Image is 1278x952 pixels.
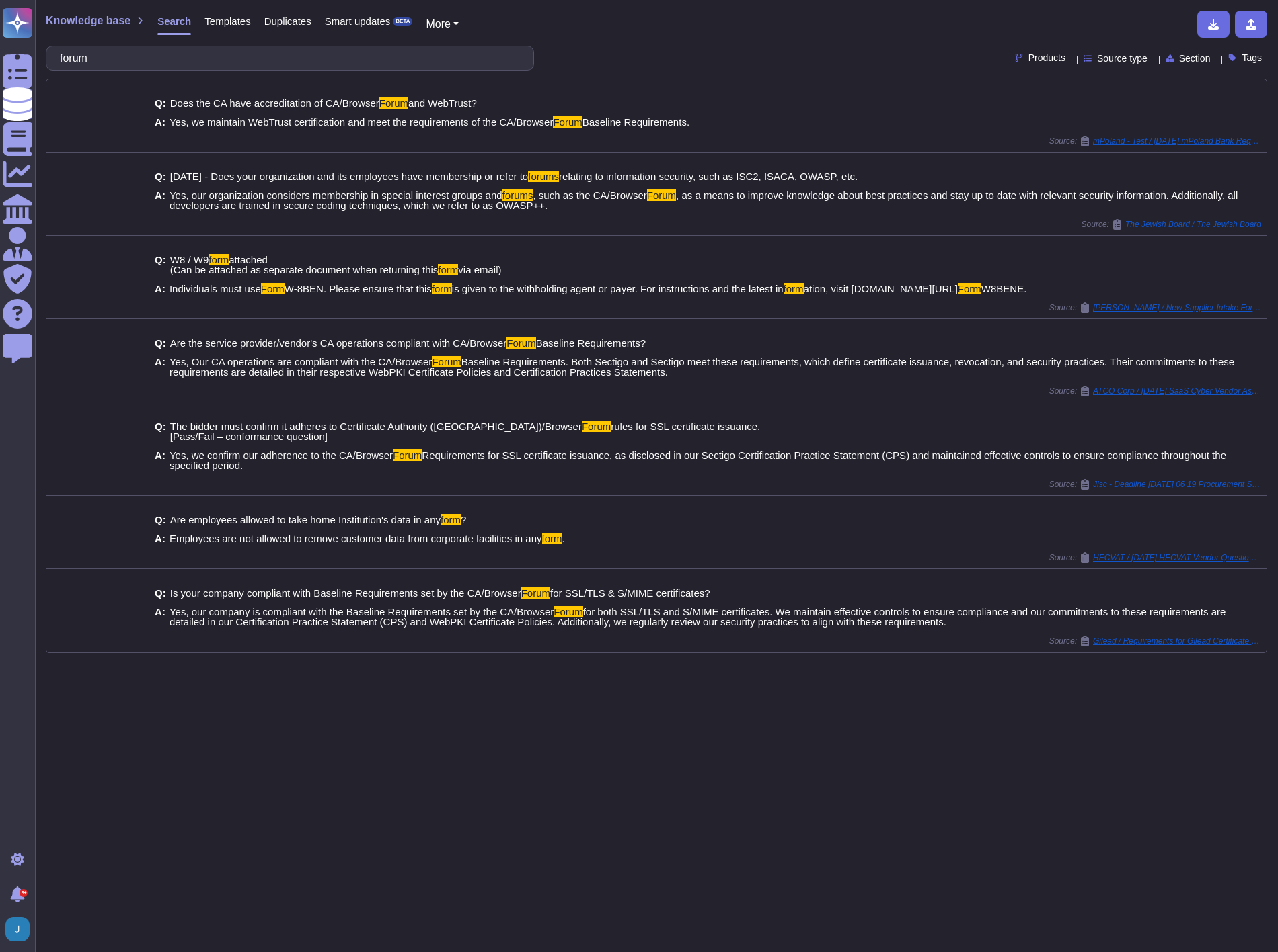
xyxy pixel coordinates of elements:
[325,16,391,26] span: Smart updates
[155,607,165,627] b: A:
[170,449,393,461] span: Yes, we confirm our adherence to the CA/Browser
[553,116,582,128] mark: Forum
[155,450,165,470] b: A:
[155,190,165,210] b: A:
[1049,479,1261,490] span: Source:
[170,421,761,442] span: rules for SSL certificate issuance. [Pass/Fail – conformance question]
[647,189,676,201] mark: Forum
[209,254,229,265] mark: form
[5,917,30,941] img: user
[155,588,166,598] b: Q:
[155,117,165,127] b: A:
[170,356,1234,378] span: Baseline Requirements. Both Sectigo and Sectigo meet these requirements, which define certificate...
[1097,54,1148,63] span: Source type
[170,587,521,599] span: Is your company compliant with Baseline Requirements set by the CA/Browser
[408,97,477,109] span: and WebTrust?
[393,17,412,26] div: BETA
[155,515,166,525] b: Q:
[170,356,432,367] span: Yes, Our CA operations are compliant with the CA/Browser
[506,337,535,349] mark: Forum
[432,283,452,294] mark: form
[170,189,1238,211] span: , as a means to improve knowledge about best practices and stay up to date with relevant security...
[170,97,379,109] span: Does the CA have accreditation of CA/Browser
[528,171,559,182] mark: forums
[170,449,1226,471] span: Requirements for SSL certificate issuance, as disclosed in our Sectigo Certification Practice Sta...
[170,421,582,432] span: The bidder must confirm it adheres to Certificate Authority ([GEOGRAPHIC_DATA])/Browser
[170,606,554,617] span: Yes, our company is compliant with the Baseline Requirements set by the CA/Browser
[1093,554,1261,562] span: HECVAT / [DATE] HECVAT Vendor Questionnaire blank Copy
[285,283,432,294] span: W-8BEN. Please ensure that this
[1049,552,1261,563] span: Source:
[20,889,28,897] div: 9+
[981,283,1027,294] span: W8BENE.
[155,171,166,181] b: Q:
[155,533,165,544] b: A:
[170,283,261,294] span: Individuals must use
[1082,219,1261,230] span: Source:
[1049,302,1261,313] span: Source:
[441,514,461,525] mark: form
[264,16,311,26] span: Duplicates
[426,18,450,30] span: More
[170,254,209,265] span: W8 / W9
[1049,386,1261,396] span: Source:
[559,171,858,182] span: relating to information security, such as ISC2, ISACA, OWASP, etc.
[170,189,502,201] span: Yes, our organization considers membership in special interest groups and
[379,97,408,109] mark: Forum
[155,357,165,377] b: A:
[550,587,710,599] span: for SSL/TLS & S/MIME certificates?
[426,16,459,32] button: More
[1093,137,1261,145] span: mPoland - Test / [DATE] mPoland Bank Requirements
[170,606,1226,628] span: for both SSL/TLS and S/MIME certificates. We maintain effective controls to ensure compliance and...
[204,16,250,26] span: Templates
[1093,637,1261,645] span: Gilead / Requirements for Gilead Certificate Management Review and Enhancements (1)
[46,15,130,26] span: Knowledge base
[1049,136,1261,146] span: Source:
[521,587,550,599] mark: Forum
[1028,53,1065,62] span: Products
[562,533,565,544] span: .
[958,283,981,294] mark: Form
[1093,480,1261,488] span: Jisc - Deadline [DATE] 06 19 Procurement Specific Questions Copy
[1242,53,1262,62] span: Tags
[261,283,285,294] mark: Form
[533,189,646,201] span: , such as the CA/Browser
[461,514,466,525] span: ?
[452,283,784,294] span: is given to the withholding agent or payer. For instructions and the latest in
[804,283,958,294] span: ation, visit [DOMAIN_NAME][URL]
[393,449,422,461] mark: Forum
[155,338,166,348] b: Q:
[1049,636,1261,646] span: Source:
[1125,220,1261,228] span: The Jewish Board / The Jewish Board
[502,189,533,201] mark: forums
[170,337,507,349] span: Are the service provider/vendor's CA operations compliant with CA/Browser
[155,284,165,294] b: A:
[170,514,441,525] span: Are employees allowed to take home Institution's data in any
[554,606,582,617] mark: Forum
[784,283,804,294] mark: form
[438,264,458,275] mark: form
[170,116,554,128] span: Yes, we maintain WebTrust certification and meet the requirements of the CA/Browser
[432,356,461,367] mark: Forum
[155,255,166,275] b: Q:
[155,98,166,108] b: Q:
[170,533,542,544] span: Employees are not allowed to remove customer data from corporate facilities in any
[170,254,439,275] span: attached (Can be attached as separate document when returning this
[582,116,689,128] span: Baseline Requirements.
[155,421,166,441] b: Q:
[582,421,611,432] mark: Forum
[1093,387,1261,395] span: ATCO Corp / [DATE] SaaS Cyber Vendor Assessment Sectigo Copy
[1093,304,1261,312] span: [PERSON_NAME] / New Supplier Intake Form 1
[170,171,528,182] span: [DATE] - Does your organization and its employees have membership or refer to
[157,16,191,26] span: Search
[458,264,501,275] span: via email)
[542,533,562,544] mark: form
[3,914,39,944] button: user
[53,46,520,70] input: Search a question or template...
[536,337,646,349] span: Baseline Requirements?
[1179,54,1211,63] span: Section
